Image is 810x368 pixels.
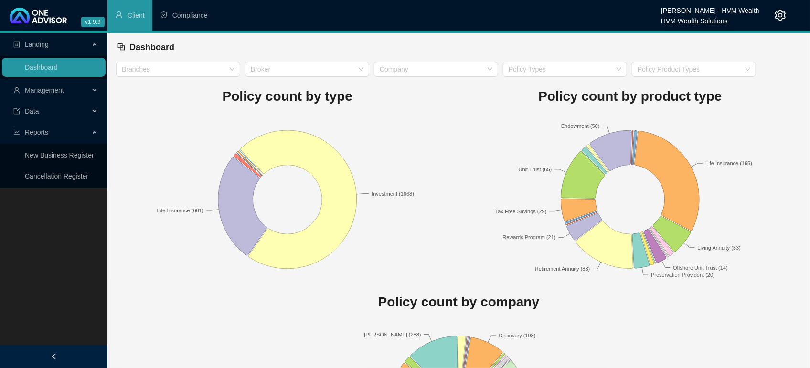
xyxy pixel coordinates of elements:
span: block [117,42,126,51]
text: Preservation Provident (20) [651,272,715,278]
img: 2df55531c6924b55f21c4cf5d4484680-logo-light.svg [10,8,67,23]
text: Rewards Program (21) [502,234,555,240]
text: Unit Trust (65) [519,167,552,172]
span: safety [160,11,168,19]
a: Cancellation Register [25,172,88,180]
div: [PERSON_NAME] - HVM Wealth [661,2,759,13]
a: Dashboard [25,63,58,71]
text: Investment (1668) [372,190,414,196]
text: Tax Free Savings (29) [495,209,547,214]
span: user [115,11,123,19]
text: Offshore Unit Trust (14) [673,264,728,270]
h1: Policy count by company [116,292,801,313]
span: setting [775,10,786,21]
text: Discovery (198) [499,333,536,338]
span: user [13,87,20,94]
text: Life Insurance (166) [706,160,753,166]
span: Reports [25,128,48,136]
span: Client [128,11,145,19]
span: line-chart [13,129,20,136]
text: [PERSON_NAME] (288) [364,332,421,337]
span: Data [25,107,39,115]
span: Dashboard [129,42,174,52]
span: left [51,353,57,360]
span: import [13,108,20,115]
h1: Policy count by product type [459,86,802,107]
span: Management [25,86,64,94]
span: Compliance [172,11,208,19]
span: profile [13,41,20,48]
span: v1.9.9 [81,17,105,27]
div: HVM Wealth Solutions [661,13,759,23]
text: Life Insurance (601) [157,208,204,213]
span: Landing [25,41,49,48]
a: New Business Register [25,151,94,159]
text: Living Annuity (33) [698,245,741,251]
text: Endowment (56) [561,123,600,129]
text: Retirement Annuity (83) [535,266,590,272]
h1: Policy count by type [116,86,459,107]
